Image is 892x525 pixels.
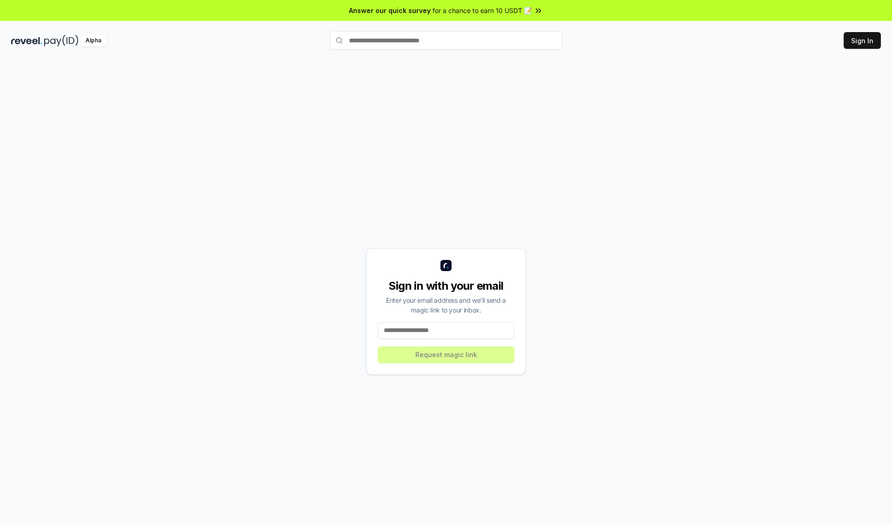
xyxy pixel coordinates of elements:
img: reveel_dark [11,35,42,47]
button: Sign In [844,32,881,49]
img: pay_id [44,35,79,47]
span: Answer our quick survey [349,6,431,15]
span: for a chance to earn 10 USDT 📝 [433,6,532,15]
div: Enter your email address and we’ll send a magic link to your inbox. [378,295,514,315]
div: Alpha [80,35,106,47]
div: Sign in with your email [378,279,514,293]
img: logo_small [440,260,452,271]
